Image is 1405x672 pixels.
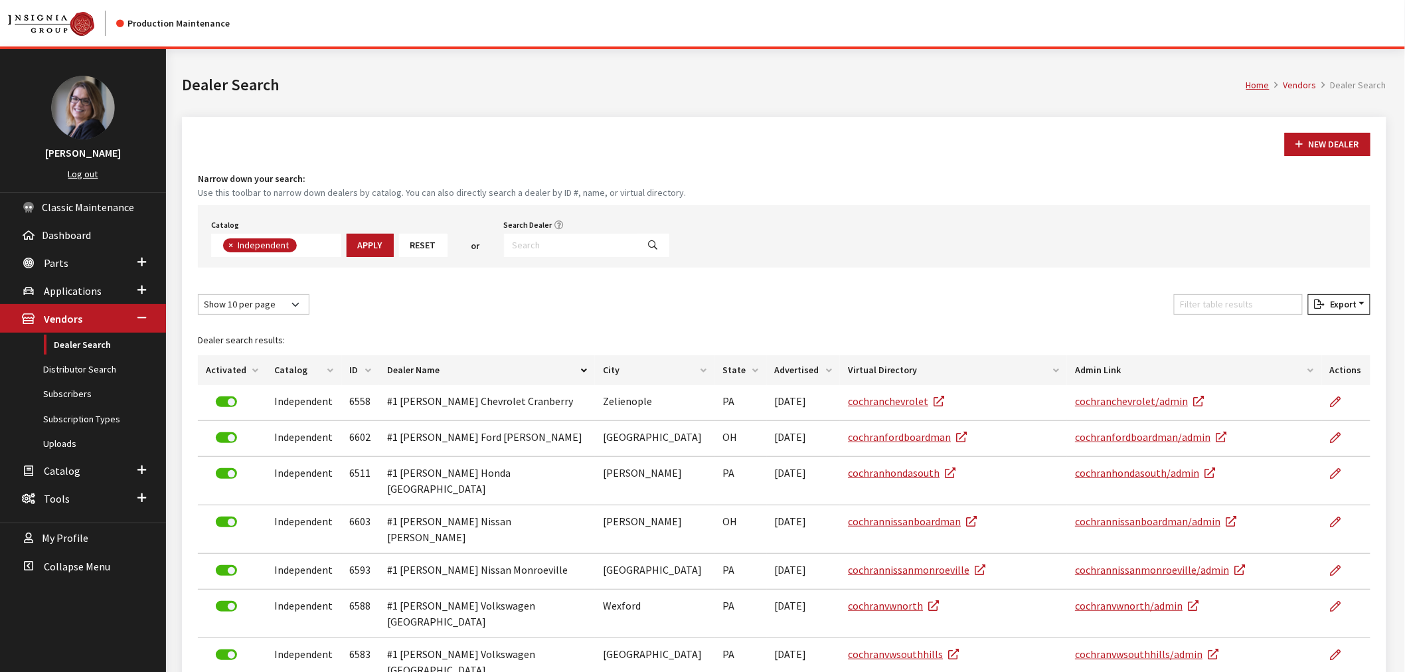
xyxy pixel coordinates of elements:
span: Export [1325,298,1357,310]
span: Tools [44,492,70,505]
th: Actions [1322,355,1370,385]
a: cochranchevrolet/admin [1075,394,1204,408]
label: Deactivate Dealer [216,468,237,479]
span: Vendors [44,313,82,326]
button: New Dealer [1285,133,1370,156]
div: Production Maintenance [116,17,230,31]
td: [GEOGRAPHIC_DATA] [595,421,715,457]
td: PA [715,385,767,421]
a: Log out [68,168,98,180]
textarea: Search [300,240,307,252]
th: ID: activate to sort column ascending [342,355,380,385]
td: Independent [266,421,342,457]
td: #1 [PERSON_NAME] Honda [GEOGRAPHIC_DATA] [379,457,595,505]
a: cochrannissanmonroeville/admin [1075,563,1245,576]
span: Classic Maintenance [42,201,134,214]
span: Select [211,234,341,257]
a: cochranhondasouth/admin [1075,466,1215,479]
td: [DATE] [767,385,841,421]
td: [PERSON_NAME] [595,505,715,554]
td: 6602 [342,421,380,457]
td: #1 [PERSON_NAME] Chevrolet Cranberry [379,385,595,421]
a: Edit Dealer [1330,590,1353,623]
input: Filter table results [1174,294,1303,315]
span: Dashboard [42,228,91,242]
a: cochranvwsouthhills/admin [1075,647,1218,661]
span: Collapse Menu [44,560,110,573]
img: Kim Callahan Collins [51,76,115,139]
td: [PERSON_NAME] [595,457,715,505]
td: Independent [266,385,342,421]
td: 6593 [342,554,380,590]
h1: Dealer Search [182,73,1246,97]
button: Reset [399,234,448,257]
label: Deactivate Dealer [216,396,237,407]
a: cochrannissanboardman/admin [1075,515,1236,528]
img: Catalog Maintenance [8,12,94,36]
h4: Narrow down your search: [198,172,1370,186]
a: Edit Dealer [1330,385,1353,418]
th: State: activate to sort column ascending [715,355,767,385]
a: Edit Dealer [1330,638,1353,671]
td: #1 [PERSON_NAME] Ford [PERSON_NAME] [379,421,595,457]
span: or [471,239,480,253]
td: 6588 [342,590,380,638]
a: cochranchevrolet [848,394,944,408]
td: #1 [PERSON_NAME] Nissan Monroeville [379,554,595,590]
li: Vendors [1270,78,1317,92]
a: cochrannissanboardman [848,515,977,528]
th: Dealer Name: activate to sort column descending [379,355,595,385]
label: Deactivate Dealer [216,601,237,612]
span: My Profile [42,532,88,545]
label: Search Dealer [504,219,552,231]
span: Catalog [44,464,80,477]
td: Zelienople [595,385,715,421]
th: Activated: activate to sort column ascending [198,355,266,385]
td: [DATE] [767,421,841,457]
th: Catalog: activate to sort column ascending [266,355,342,385]
caption: Dealer search results: [198,325,1370,355]
a: cochranvwsouthhills [848,647,959,661]
td: 6511 [342,457,380,505]
th: City: activate to sort column ascending [595,355,715,385]
td: Wexford [595,590,715,638]
td: Independent [266,457,342,505]
th: Virtual Directory: activate to sort column ascending [840,355,1067,385]
span: Parts [44,256,68,270]
button: Search [637,234,669,257]
span: Independent [236,239,292,251]
td: OH [715,505,767,554]
th: Advertised: activate to sort column ascending [767,355,841,385]
button: Apply [347,234,394,257]
td: OH [715,421,767,457]
label: Deactivate Dealer [216,432,237,443]
label: Deactivate Dealer [216,517,237,527]
a: Edit Dealer [1330,457,1353,490]
input: Search [504,234,638,257]
a: Home [1246,79,1270,91]
a: cochranvwnorth/admin [1075,599,1198,612]
a: cochrannissanmonroeville [848,563,985,576]
td: PA [715,590,767,638]
td: 6603 [342,505,380,554]
td: Independent [266,554,342,590]
a: cochranfordboardman [848,430,967,444]
span: Applications [44,284,102,297]
td: [GEOGRAPHIC_DATA] [595,554,715,590]
h3: [PERSON_NAME] [13,145,153,161]
td: PA [715,457,767,505]
td: [DATE] [767,457,841,505]
td: 6558 [342,385,380,421]
td: #1 [PERSON_NAME] Nissan [PERSON_NAME] [379,505,595,554]
td: [DATE] [767,590,841,638]
button: Remove item [223,238,236,252]
span: × [228,239,233,251]
label: Deactivate Dealer [216,565,237,576]
td: PA [715,554,767,590]
label: Catalog [211,219,239,231]
label: Deactivate Dealer [216,649,237,660]
td: Independent [266,590,342,638]
li: Dealer Search [1317,78,1386,92]
td: Independent [266,505,342,554]
small: Use this toolbar to narrow down dealers by catalog. You can also directly search a dealer by ID #... [198,186,1370,200]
